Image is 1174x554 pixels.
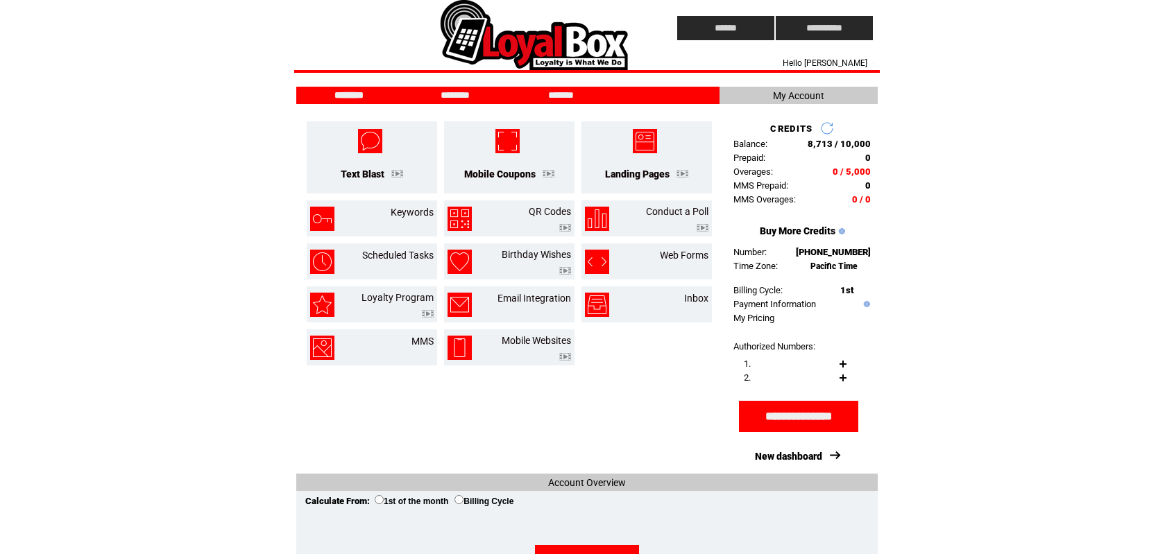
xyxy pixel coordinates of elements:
[633,129,657,153] img: landing-pages.png
[733,341,815,352] span: Authorized Numbers:
[810,261,858,271] span: Pacific Time
[448,336,472,360] img: mobile-websites.png
[733,194,796,205] span: MMS Overages:
[310,250,334,274] img: scheduled-tasks.png
[310,336,334,360] img: mms.png
[744,372,751,383] span: 2.
[585,207,609,231] img: conduct-a-poll.png
[559,224,571,232] img: video.png
[529,206,571,217] a: QR Codes
[454,495,463,504] input: Billing Cycle
[310,207,334,231] img: keywords.png
[733,139,767,149] span: Balance:
[760,225,835,236] a: Buy More Credits
[411,336,434,347] a: MMS
[448,250,472,274] img: birthday-wishes.png
[865,153,871,163] span: 0
[464,168,536,180] a: Mobile Coupons
[733,247,767,257] span: Number:
[375,495,384,504] input: 1st of the month
[502,335,571,346] a: Mobile Websites
[585,250,609,274] img: web-forms.png
[605,168,670,180] a: Landing Pages
[770,123,813,134] span: CREDITS
[796,247,871,257] span: [PHONE_NUMBER]
[733,166,773,177] span: Overages:
[684,293,708,304] a: Inbox
[310,293,334,317] img: loyalty-program.png
[733,261,778,271] span: Time Zone:
[391,170,403,178] img: video.png
[305,496,370,506] span: Calculate From:
[497,293,571,304] a: Email Integration
[502,249,571,260] a: Birthday Wishes
[755,451,822,462] a: New dashboard
[744,358,751,369] span: 1.
[358,129,382,153] img: text-blast.png
[783,58,867,68] span: Hello [PERSON_NAME]
[733,153,765,163] span: Prepaid:
[865,180,871,191] span: 0
[559,267,571,275] img: video.png
[361,292,434,303] a: Loyalty Program
[448,207,472,231] img: qr-codes.png
[585,293,609,317] img: inbox.png
[341,168,384,180] a: Text Blast
[840,285,853,295] span: 1st
[697,224,708,232] img: video.png
[733,285,783,295] span: Billing Cycle:
[559,353,571,361] img: video.png
[677,170,688,178] img: video.png
[495,129,520,153] img: mobile-coupons.png
[454,496,513,506] label: Billing Cycle
[733,299,816,309] a: Payment Information
[660,250,708,261] a: Web Forms
[391,207,434,218] a: Keywords
[773,90,824,101] span: My Account
[733,180,788,191] span: MMS Prepaid:
[448,293,472,317] img: email-integration.png
[548,477,626,488] span: Account Overview
[646,206,708,217] a: Conduct a Poll
[808,139,871,149] span: 8,713 / 10,000
[860,301,870,307] img: help.gif
[833,166,871,177] span: 0 / 5,000
[852,194,871,205] span: 0 / 0
[733,313,774,323] a: My Pricing
[375,496,448,506] label: 1st of the month
[543,170,554,178] img: video.png
[422,310,434,318] img: video.png
[362,250,434,261] a: Scheduled Tasks
[835,228,845,234] img: help.gif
